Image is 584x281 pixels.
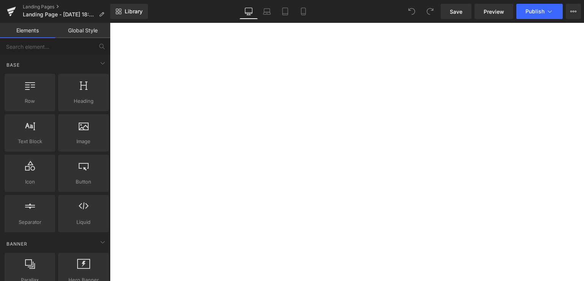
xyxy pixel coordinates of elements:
[7,178,53,186] span: Icon
[240,4,258,19] a: Desktop
[276,4,294,19] a: Tablet
[125,8,143,15] span: Library
[294,4,313,19] a: Mobile
[7,97,53,105] span: Row
[450,8,462,16] span: Save
[525,8,544,14] span: Publish
[7,218,53,226] span: Separator
[6,240,28,247] span: Banner
[23,4,110,10] a: Landing Pages
[566,4,581,19] button: More
[60,97,106,105] span: Heading
[55,23,110,38] a: Global Style
[484,8,504,16] span: Preview
[60,218,106,226] span: Liquid
[516,4,563,19] button: Publish
[422,4,438,19] button: Redo
[6,61,21,69] span: Base
[404,4,419,19] button: Undo
[7,137,53,145] span: Text Block
[110,4,148,19] a: New Library
[558,255,576,273] iframe: Intercom live chat
[258,4,276,19] a: Laptop
[60,137,106,145] span: Image
[60,178,106,186] span: Button
[474,4,513,19] a: Preview
[23,11,96,18] span: Landing Page - [DATE] 18:08:20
